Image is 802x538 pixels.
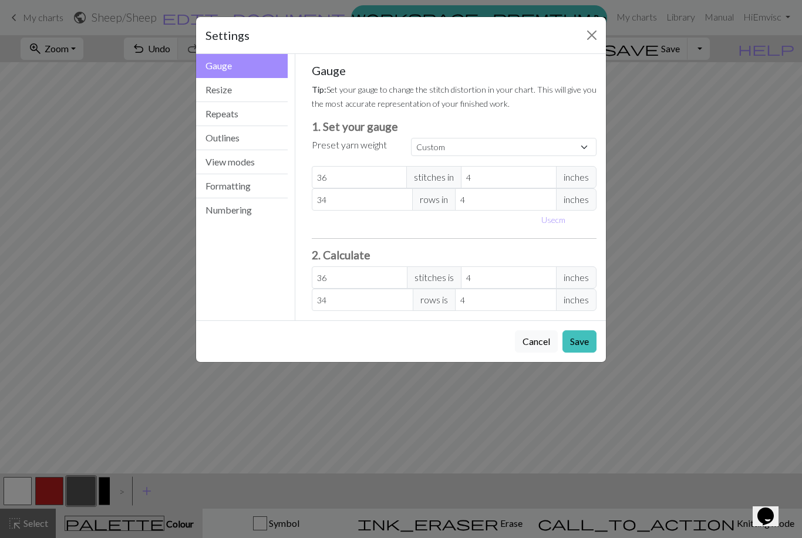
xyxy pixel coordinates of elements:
[407,266,461,289] span: stitches is
[556,188,597,211] span: inches
[312,84,326,94] strong: Tip:
[312,63,597,77] h5: Gauge
[412,188,456,211] span: rows in
[196,174,288,198] button: Formatting
[312,84,597,109] small: Set your gauge to change the stitch distortion in your chart. This will give you the most accurat...
[556,166,597,188] span: inches
[556,289,597,311] span: inches
[196,54,288,78] button: Gauge
[406,166,461,188] span: stitches in
[413,289,456,311] span: rows is
[196,126,288,150] button: Outlines
[196,78,288,102] button: Resize
[196,102,288,126] button: Repeats
[753,491,790,526] iframe: chat widget
[536,211,571,229] button: Usecm
[312,120,597,133] h3: 1. Set your gauge
[312,138,387,152] label: Preset yarn weight
[196,198,288,222] button: Numbering
[582,26,601,45] button: Close
[556,266,597,289] span: inches
[205,26,250,44] h5: Settings
[562,330,597,353] button: Save
[312,248,597,262] h3: 2. Calculate
[515,330,558,353] button: Cancel
[196,150,288,174] button: View modes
